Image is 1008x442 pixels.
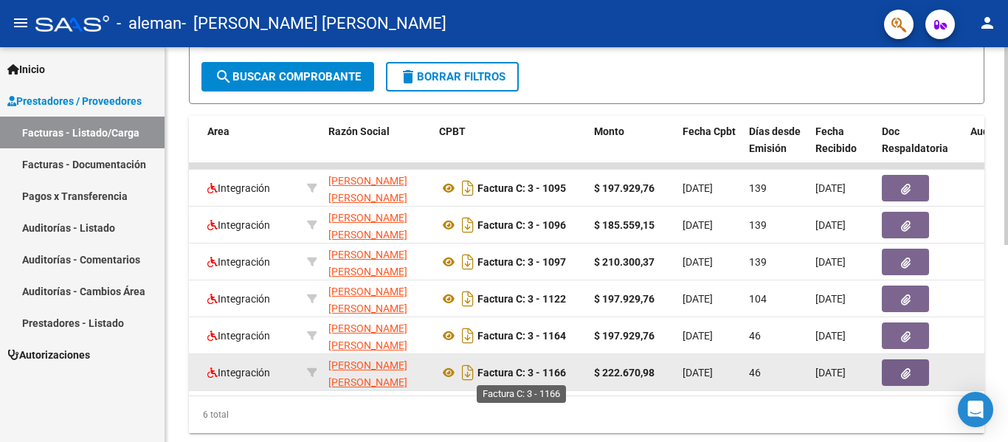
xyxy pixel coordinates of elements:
[749,219,767,231] span: 139
[328,286,407,314] span: [PERSON_NAME] [PERSON_NAME]
[815,256,846,268] span: [DATE]
[207,219,270,231] span: Integración
[328,212,407,241] span: [PERSON_NAME] [PERSON_NAME]
[207,256,270,268] span: Integración
[207,330,270,342] span: Integración
[815,125,857,154] span: Fecha Recibido
[594,125,624,137] span: Monto
[322,116,433,181] datatable-header-cell: Razón Social
[683,367,713,379] span: [DATE]
[328,173,427,204] div: 23317344724
[815,293,846,305] span: [DATE]
[978,14,996,32] mat-icon: person
[189,396,984,433] div: 6 total
[477,219,566,231] strong: Factura C: 3 - 1096
[458,361,477,384] i: Descargar documento
[399,68,417,86] mat-icon: delete
[594,256,655,268] strong: $ 210.300,37
[399,70,505,83] span: Borrar Filtros
[328,320,427,351] div: 23317344724
[458,324,477,348] i: Descargar documento
[201,62,374,91] button: Buscar Comprobante
[201,116,301,181] datatable-header-cell: Area
[433,116,588,181] datatable-header-cell: CPBT
[749,293,767,305] span: 104
[328,359,407,388] span: [PERSON_NAME] [PERSON_NAME]
[386,62,519,91] button: Borrar Filtros
[749,125,801,154] span: Días desde Emisión
[683,125,736,137] span: Fecha Cpbt
[328,322,407,351] span: [PERSON_NAME] [PERSON_NAME]
[328,283,427,314] div: 23317344724
[958,392,993,427] div: Open Intercom Messenger
[458,250,477,274] i: Descargar documento
[749,367,761,379] span: 46
[477,330,566,342] strong: Factura C: 3 - 1164
[328,246,427,277] div: 23317344724
[749,330,761,342] span: 46
[328,210,427,241] div: 23317344724
[458,287,477,311] i: Descargar documento
[815,367,846,379] span: [DATE]
[815,219,846,231] span: [DATE]
[749,182,767,194] span: 139
[458,176,477,200] i: Descargar documento
[207,125,229,137] span: Area
[207,367,270,379] span: Integración
[683,330,713,342] span: [DATE]
[743,116,809,181] datatable-header-cell: Días desde Emisión
[328,357,427,388] div: 23317344724
[594,330,655,342] strong: $ 197.929,76
[477,256,566,268] strong: Factura C: 3 - 1097
[594,219,655,231] strong: $ 185.559,15
[12,14,30,32] mat-icon: menu
[683,293,713,305] span: [DATE]
[7,93,142,109] span: Prestadores / Proveedores
[477,182,566,194] strong: Factura C: 3 - 1095
[594,293,655,305] strong: $ 197.929,76
[749,256,767,268] span: 139
[677,116,743,181] datatable-header-cell: Fecha Cpbt
[477,293,566,305] strong: Factura C: 3 - 1122
[594,367,655,379] strong: $ 222.670,98
[328,249,407,277] span: [PERSON_NAME] [PERSON_NAME]
[207,293,270,305] span: Integración
[117,7,182,40] span: - aleman
[7,347,90,363] span: Autorizaciones
[882,125,948,154] span: Doc Respaldatoria
[328,125,390,137] span: Razón Social
[594,182,655,194] strong: $ 197.929,76
[809,116,876,181] datatable-header-cell: Fecha Recibido
[7,61,45,77] span: Inicio
[815,182,846,194] span: [DATE]
[215,70,361,83] span: Buscar Comprobante
[439,125,466,137] span: CPBT
[458,213,477,237] i: Descargar documento
[207,182,270,194] span: Integración
[683,256,713,268] span: [DATE]
[683,219,713,231] span: [DATE]
[328,175,407,204] span: [PERSON_NAME] [PERSON_NAME]
[588,116,677,181] datatable-header-cell: Monto
[815,330,846,342] span: [DATE]
[876,116,964,181] datatable-header-cell: Doc Respaldatoria
[215,68,232,86] mat-icon: search
[683,182,713,194] span: [DATE]
[182,7,446,40] span: - [PERSON_NAME] [PERSON_NAME]
[477,367,566,379] strong: Factura C: 3 - 1166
